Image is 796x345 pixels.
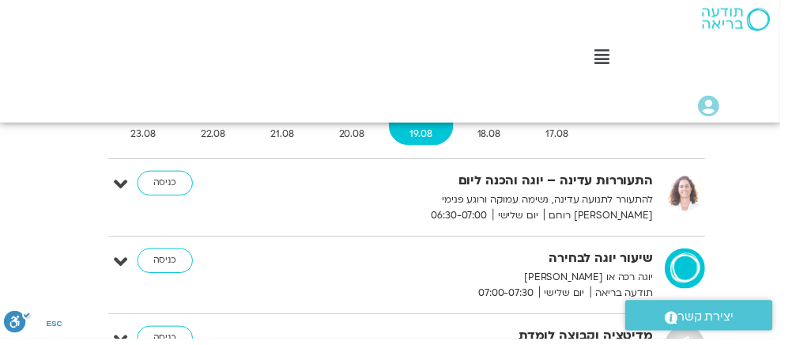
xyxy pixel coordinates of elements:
[550,291,602,308] span: יום שלישי
[555,212,666,229] span: [PERSON_NAME] רוחם
[255,128,321,145] span: 21.08
[112,128,180,145] span: 23.08
[692,313,749,334] span: יצירת קשר
[397,128,462,145] span: 19.08
[324,128,393,145] span: 20.08
[183,128,251,145] span: 22.08
[535,128,601,145] span: 17.08
[326,195,666,212] p: להתעורר לתנועה עדינה, נשימה עמוקה ורוגע פנימי
[602,291,666,308] span: תודעה בריאה
[466,128,532,145] span: 18.08
[140,174,197,199] a: כניסה
[435,212,503,229] span: 06:30-07:00
[326,253,666,275] strong: שיעור יוגה לבחירה
[326,174,666,195] strong: התעוררות עדינה – יוגה והכנה ליום
[716,8,786,32] img: תודעה בריאה
[638,306,788,337] a: יצירת קשר
[483,291,550,308] span: 07:00-07:30
[326,275,666,291] p: יוגה רכה או [PERSON_NAME]
[140,253,197,279] a: כניסה
[503,212,555,229] span: יום שלישי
